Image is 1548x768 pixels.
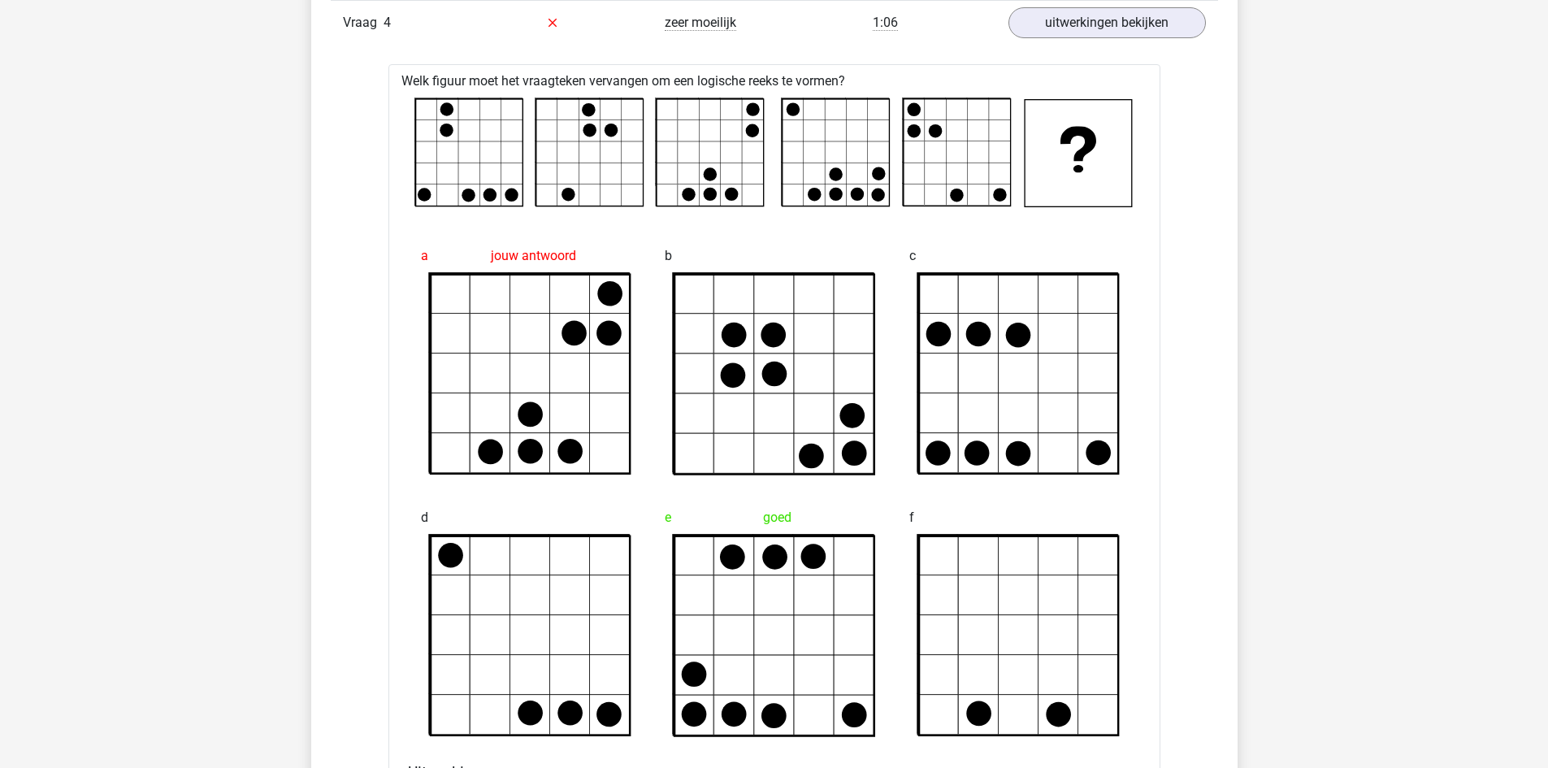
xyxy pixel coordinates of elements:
span: Vraag [343,13,384,33]
span: 4 [384,15,391,30]
span: a [421,240,428,272]
a: uitwerkingen bekijken [1008,7,1206,38]
span: f [909,501,914,534]
span: b [665,240,672,272]
span: 1:06 [873,15,898,31]
span: d [421,501,428,534]
div: goed [665,501,883,534]
span: zeer moeilijk [665,15,736,31]
span: c [909,240,916,272]
span: e [665,501,671,534]
div: jouw antwoord [421,240,640,272]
